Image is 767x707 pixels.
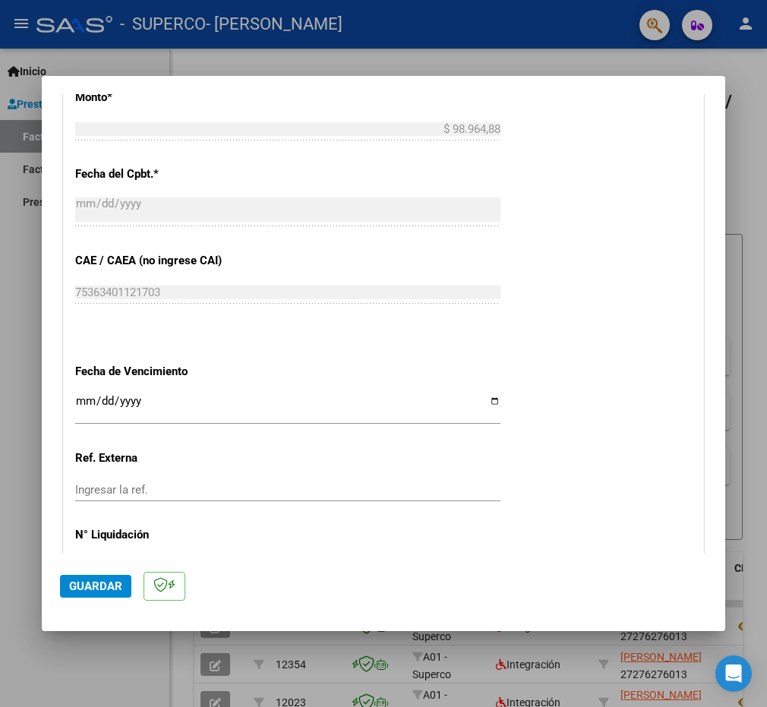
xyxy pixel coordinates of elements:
button: Guardar [60,575,131,598]
span: Guardar [69,579,122,593]
p: Fecha de Vencimiento [75,363,260,380]
p: CAE / CAEA (no ingrese CAI) [75,252,260,270]
p: Monto [75,89,260,106]
p: Ref. Externa [75,450,260,467]
p: N° Liquidación [75,526,260,544]
div: Open Intercom Messenger [715,655,752,692]
p: Fecha del Cpbt. [75,166,260,183]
